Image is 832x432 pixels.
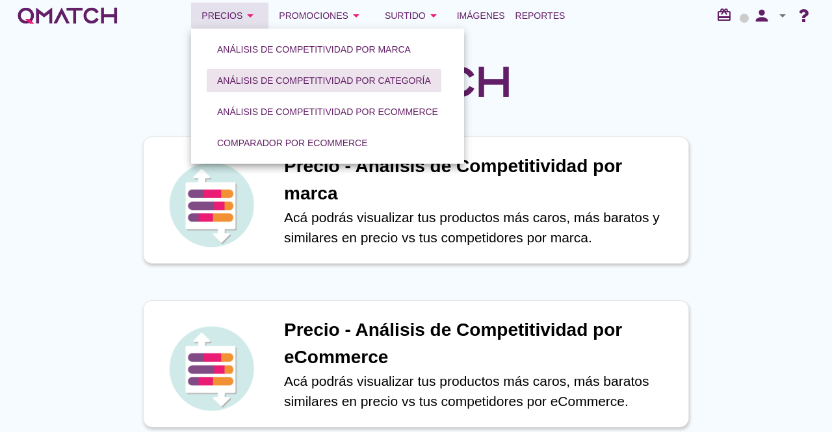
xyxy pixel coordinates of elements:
p: Acá podrás visualizar tus productos más caros, más baratos y similares en precio vs tus competido... [284,207,675,248]
button: Comparador por eCommerce [207,131,378,155]
div: Surtido [385,8,441,23]
a: Comparador por eCommerce [201,127,383,159]
div: Comparador por eCommerce [217,136,368,150]
a: Imágenes [452,3,510,29]
a: white-qmatch-logo [16,3,120,29]
img: icon [166,159,257,250]
i: arrow_drop_down [426,8,441,23]
i: arrow_drop_down [348,8,364,23]
div: Análisis de competitividad por marca [217,43,411,57]
a: iconPrecio - Análisis de Competitividad por marcaAcá podrás visualizar tus productos más caros, m... [125,136,707,264]
div: Precios [201,8,258,23]
h1: Precio - Análisis de Competitividad por marca [284,153,675,207]
img: icon [166,323,257,414]
h1: Precio - Análisis de Competitividad por eCommerce [284,316,675,371]
span: Imágenes [457,8,505,23]
button: Análisis de competitividad por categoría [207,69,441,92]
a: Análisis de competitividad por categoría [201,65,447,96]
div: Análisis de competitividad por categoría [217,74,431,88]
div: Análisis de competitividad por eCommerce [217,105,438,119]
a: iconPrecio - Análisis de Competitividad por eCommerceAcá podrás visualizar tus productos más caro... [125,300,707,427]
button: Promociones [268,3,374,29]
i: person [749,6,775,25]
button: Precios [191,3,268,29]
div: Promociones [279,8,364,23]
i: redeem [716,7,737,23]
button: Análisis de competitividad por marca [207,38,421,61]
a: Análisis de competitividad por marca [201,34,426,65]
span: Reportes [515,8,565,23]
a: Análisis de competitividad por eCommerce [201,96,454,127]
i: arrow_drop_down [775,8,790,23]
p: Acá podrás visualizar tus productos más caros, más baratos similares en precio vs tus competidore... [284,371,675,412]
a: Reportes [510,3,571,29]
button: Surtido [374,3,452,29]
button: Análisis de competitividad por eCommerce [207,100,448,123]
i: arrow_drop_down [242,8,258,23]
